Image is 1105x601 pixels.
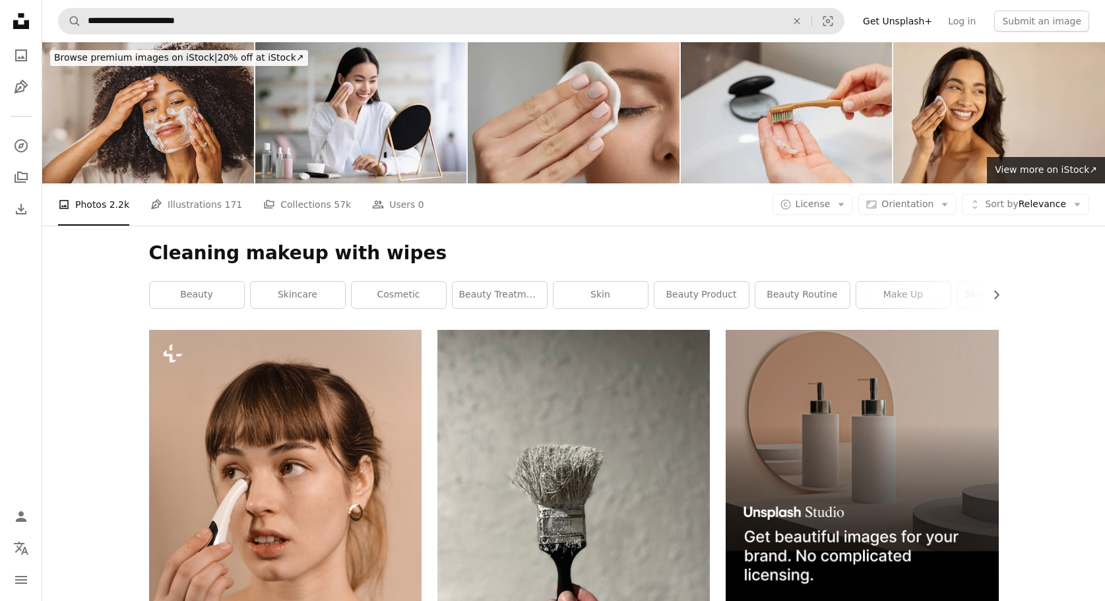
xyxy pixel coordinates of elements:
[858,194,957,215] button: Orientation
[149,241,999,265] h1: Cleaning makeup with wipes
[856,282,951,308] a: make up
[796,199,831,209] span: License
[255,42,467,183] img: Beautiful asian woman cleaning her face with toner
[553,282,648,308] a: skin
[8,164,34,191] a: Collections
[881,199,933,209] span: Orientation
[263,183,351,226] a: Collections 57k
[42,42,316,74] a: Browse premium images on iStock|20% off at iStock↗
[149,528,422,540] a: A woman holding a hair dryer in her hand
[418,197,424,212] span: 0
[58,8,844,34] form: Find visuals sitewide
[755,282,850,308] a: beauty routine
[994,11,1089,32] button: Submit an image
[372,183,424,226] a: Users 0
[8,567,34,593] button: Menu
[334,197,351,212] span: 57k
[8,42,34,69] a: Photos
[437,505,710,517] a: person holding black and white brush
[995,164,1097,175] span: View more on iStock ↗
[8,503,34,530] a: Log in / Sign up
[54,52,304,63] span: 20% off at iStock ↗
[150,183,242,226] a: Illustrations 171
[855,11,940,32] a: Get Unsplash+
[985,199,1018,209] span: Sort by
[54,52,217,63] span: Browse premium images on iStock |
[8,74,34,100] a: Illustrations
[957,282,1052,308] a: skincare routine
[251,282,345,308] a: skincare
[681,42,893,183] img: Woman's hand holding invisible aligners.
[453,282,547,308] a: beauty treatment
[8,535,34,561] button: Language
[468,42,679,183] img: Woman removing makeup with cotton pad on grey background, closeup
[782,9,811,34] button: Clear
[8,196,34,222] a: Download History
[8,133,34,159] a: Explore
[985,198,1066,211] span: Relevance
[225,197,243,212] span: 171
[984,282,999,308] button: scroll list to the right
[893,42,1105,183] img: Mixed race multiethnic woman cleaning face with cotton pad
[962,194,1089,215] button: Sort byRelevance
[654,282,749,308] a: beauty product
[812,9,844,34] button: Visual search
[59,9,81,34] button: Search Unsplash
[352,282,446,308] a: cosmetic
[150,282,244,308] a: beauty
[773,194,854,215] button: License
[987,157,1105,183] a: View more on iStock↗
[8,8,34,37] a: Home — Unsplash
[940,11,984,32] a: Log in
[42,42,254,183] img: Morning routine in bathroom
